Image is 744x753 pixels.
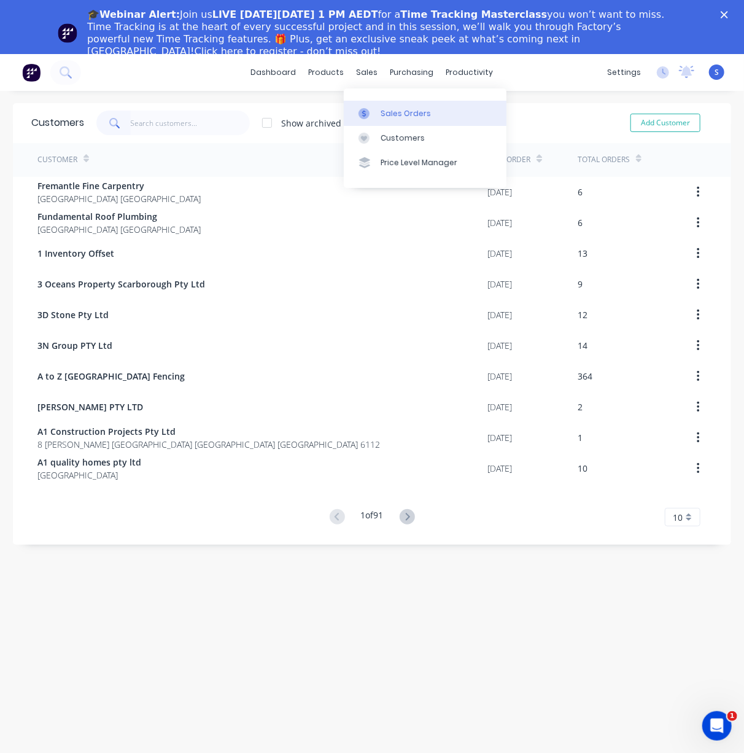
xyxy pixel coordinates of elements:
[37,469,141,482] span: [GEOGRAPHIC_DATA]
[578,400,583,413] div: 2
[487,462,512,475] div: [DATE]
[702,711,732,741] iframe: Intercom live chat
[440,63,500,82] div: productivity
[487,339,512,352] div: [DATE]
[31,115,84,130] div: Customers
[381,133,425,144] div: Customers
[344,150,506,175] a: Price Level Manager
[37,308,109,321] span: 3D Stone Pty Ltd
[281,117,387,130] div: Show archived customers
[245,63,303,82] a: dashboard
[37,223,201,236] span: [GEOGRAPHIC_DATA] [GEOGRAPHIC_DATA]
[37,192,201,205] span: [GEOGRAPHIC_DATA] [GEOGRAPHIC_DATA]
[578,154,630,165] div: Total Orders
[195,45,381,57] a: Click here to register - don’t miss out!
[487,154,530,165] div: Last Order
[37,154,77,165] div: Customer
[578,185,583,198] div: 6
[487,308,512,321] div: [DATE]
[37,179,201,192] span: Fremantle Fine Carpentry
[727,711,737,721] span: 1
[578,247,587,260] div: 13
[37,247,114,260] span: 1 Inventory Offset
[381,108,431,119] div: Sales Orders
[37,278,205,291] span: 3 Oceans Property Scarborough Pty Ltd
[37,400,143,413] span: [PERSON_NAME] PTY LTD
[37,425,380,438] span: A1 Construction Projects Pty Ltd
[87,9,667,58] div: Join us for a you won’t want to miss. Time Tracking is at the heart of every successful project a...
[87,9,180,20] b: 🎓Webinar Alert:
[715,67,719,78] span: S
[361,509,384,526] div: 1 of 91
[22,63,41,82] img: Factory
[487,400,512,413] div: [DATE]
[344,126,506,150] a: Customers
[401,9,548,20] b: Time Tracking Masterclass
[487,431,512,444] div: [DATE]
[487,185,512,198] div: [DATE]
[630,114,700,132] button: Add Customer
[212,9,378,20] b: LIVE [DATE][DATE] 1 PM AEDT
[487,216,512,229] div: [DATE]
[351,63,384,82] div: sales
[487,370,512,383] div: [DATE]
[578,339,587,352] div: 14
[578,278,583,291] div: 9
[578,308,587,321] div: 12
[578,216,583,229] div: 6
[487,278,512,291] div: [DATE]
[37,339,112,352] span: 3N Group PTY Ltd
[303,63,351,82] div: products
[578,431,583,444] div: 1
[721,11,733,18] div: Close
[37,456,141,469] span: A1 quality homes pty ltd
[37,370,185,383] span: A to Z [GEOGRAPHIC_DATA] Fencing
[487,247,512,260] div: [DATE]
[578,462,587,475] div: 10
[673,511,683,524] span: 10
[37,438,380,451] span: 8 [PERSON_NAME] [GEOGRAPHIC_DATA] [GEOGRAPHIC_DATA] [GEOGRAPHIC_DATA] 6112
[578,370,592,383] div: 364
[381,157,457,168] div: Price Level Manager
[384,63,440,82] div: purchasing
[58,23,77,43] img: Profile image for Team
[37,210,201,223] span: Fundamental Roof Plumbing
[131,111,250,135] input: Search customers...
[601,63,647,82] div: settings
[344,101,506,125] a: Sales Orders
